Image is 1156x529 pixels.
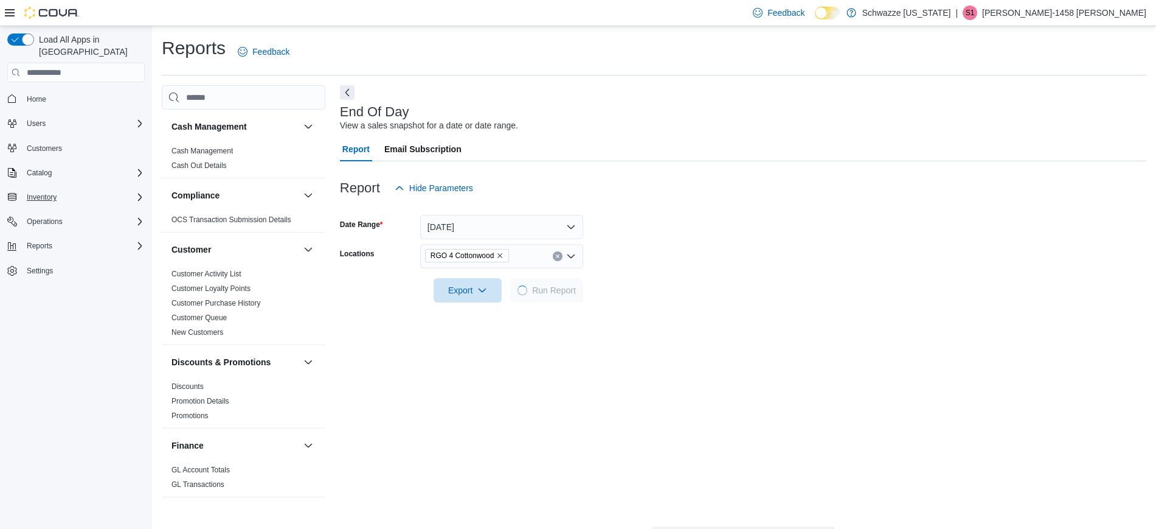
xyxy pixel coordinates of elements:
[171,396,229,406] span: Promotion Details
[2,164,150,181] button: Catalog
[27,168,52,178] span: Catalog
[171,328,223,337] a: New Customers
[441,278,494,303] span: Export
[340,119,518,132] div: View a sales snapshot for a date or date range.
[171,146,233,156] span: Cash Management
[171,412,209,420] a: Promotions
[171,189,220,201] h3: Compliance
[425,249,510,262] span: RGO 4 Cottonwood
[171,298,261,308] span: Customer Purchase History
[431,250,494,262] span: RGO 4 Cottonwood
[22,166,145,180] span: Catalog
[384,137,462,161] span: Email Subscription
[22,263,145,278] span: Settings
[815,19,815,20] span: Dark Mode
[171,299,261,307] a: Customer Purchase History
[22,190,61,205] button: Inventory
[162,463,325,497] div: Finance
[171,356,271,368] h3: Discounts & Promotions
[301,438,316,453] button: Finance
[2,89,150,107] button: Home
[2,115,150,132] button: Users
[2,213,150,230] button: Operations
[27,94,46,104] span: Home
[982,5,1146,20] p: [PERSON_NAME]-1458 [PERSON_NAME]
[171,466,230,474] a: GL Account Totals
[340,85,355,100] button: Next
[162,267,325,345] div: Customer
[340,220,383,229] label: Date Range
[22,214,67,229] button: Operations
[553,251,562,261] button: Clear input
[2,139,150,157] button: Customers
[171,269,241,279] span: Customer Activity List
[22,116,50,131] button: Users
[22,116,145,131] span: Users
[171,215,291,224] a: OCS Transaction Submission Details
[22,190,145,205] span: Inventory
[27,119,46,128] span: Users
[27,217,63,226] span: Operations
[162,379,325,428] div: Discounts & Promotions
[510,278,583,303] button: LoadingRun Report
[566,251,576,261] button: Open list of options
[22,264,58,278] a: Settings
[22,92,51,107] a: Home
[22,141,145,156] span: Customers
[340,181,380,195] h3: Report
[340,249,375,259] label: Locations
[301,188,316,203] button: Compliance
[171,314,227,322] a: Customer Queue
[27,144,62,153] span: Customers
[434,278,502,303] button: Export
[171,161,227,170] a: Cash Out Details
[171,243,299,256] button: Customer
[966,5,975,20] span: S1
[34,33,145,58] span: Load All Apps in [GEOGRAPHIC_DATA]
[390,176,478,200] button: Hide Parameters
[171,121,299,133] button: Cash Management
[340,105,409,119] h3: End Of Day
[496,252,504,259] button: Remove RGO 4 Cottonwood from selection in this group
[171,480,224,489] span: GL Transactions
[24,7,79,19] img: Cova
[162,212,325,232] div: Compliance
[171,382,204,391] a: Discounts
[301,119,316,134] button: Cash Management
[22,91,145,106] span: Home
[27,192,57,202] span: Inventory
[252,46,289,58] span: Feedback
[171,480,224,489] a: GL Transactions
[22,239,145,253] span: Reports
[27,266,53,276] span: Settings
[532,284,576,296] span: Run Report
[748,1,809,25] a: Feedback
[301,355,316,370] button: Discounts & Promotions
[171,356,299,368] button: Discounts & Promotions
[2,189,150,206] button: Inventory
[171,440,299,452] button: Finance
[171,397,229,405] a: Promotion Details
[955,5,958,20] p: |
[171,270,241,278] a: Customer Activity List
[162,36,226,60] h1: Reports
[171,121,247,133] h3: Cash Management
[2,262,150,279] button: Settings
[171,328,223,337] span: New Customers
[862,5,951,20] p: Schwazze [US_STATE]
[815,7,840,19] input: Dark Mode
[22,166,57,180] button: Catalog
[171,147,233,155] a: Cash Management
[171,284,251,293] span: Customer Loyalty Points
[409,182,473,194] span: Hide Parameters
[420,215,583,239] button: [DATE]
[171,382,204,391] span: Discounts
[27,241,52,251] span: Reports
[7,85,145,311] nav: Complex example
[22,141,67,156] a: Customers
